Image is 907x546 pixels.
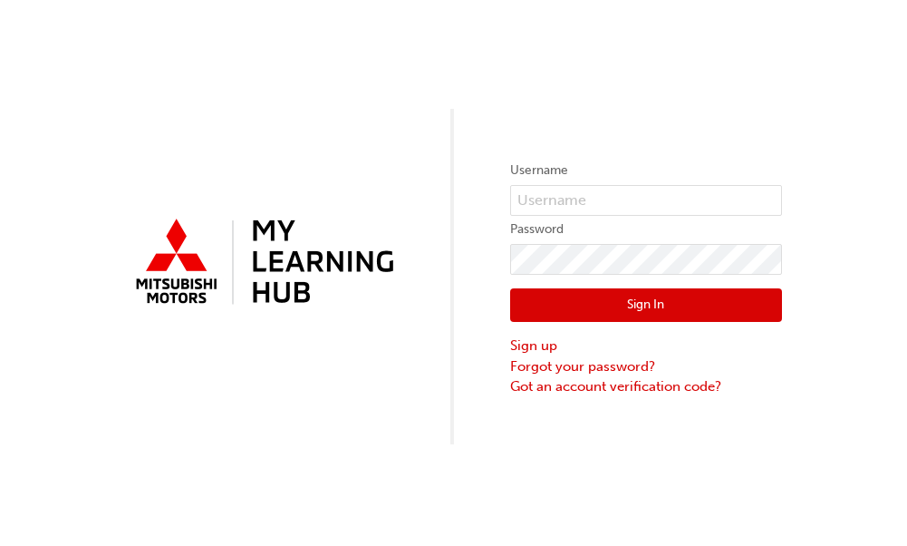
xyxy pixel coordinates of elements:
a: Got an account verification code? [510,376,782,397]
img: mmal [126,211,398,315]
label: Password [510,219,782,240]
a: Forgot your password? [510,356,782,377]
label: Username [510,160,782,181]
input: Username [510,185,782,216]
a: Sign up [510,336,782,356]
button: Sign In [510,288,782,323]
